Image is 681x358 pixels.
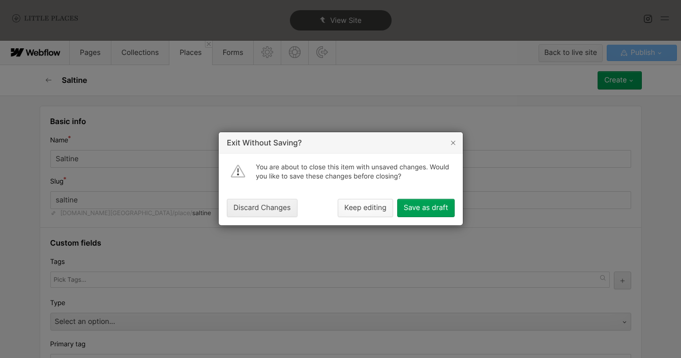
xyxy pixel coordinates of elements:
button: Keep editing [338,199,393,218]
div: Exit Without Saving? [219,139,446,147]
div: Discard Changes [233,204,291,213]
div: You are about to close this item with unsaved changes. Would you like to save these changes befor... [256,163,455,181]
button: Discard Changes [227,199,298,218]
div: Save as draft [403,204,448,213]
button: Save as draft [397,199,454,218]
div: Keep editing [344,204,387,213]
